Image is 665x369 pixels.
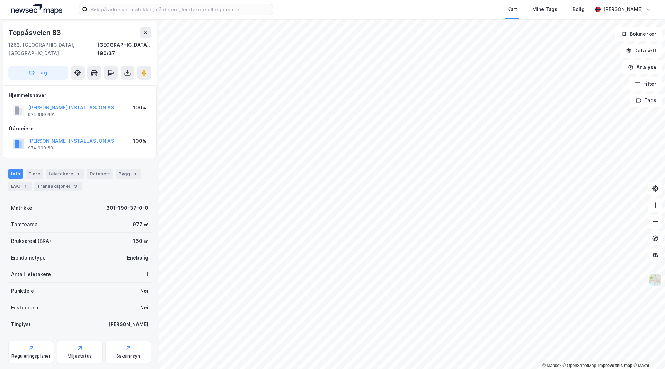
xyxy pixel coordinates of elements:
[8,27,62,38] div: Toppåsveien 83
[11,270,51,279] div: Antall leietakere
[8,182,32,191] div: ESG
[603,5,643,14] div: [PERSON_NAME]
[11,220,39,229] div: Tomteareal
[507,5,517,14] div: Kart
[11,320,31,328] div: Tinglyst
[34,182,82,191] div: Transaksjoner
[9,124,151,133] div: Gårdeiere
[11,353,51,359] div: Reguleringsplaner
[8,41,97,58] div: 1262, [GEOGRAPHIC_DATA], [GEOGRAPHIC_DATA]
[140,287,148,295] div: Nei
[116,169,141,179] div: Bygg
[573,5,585,14] div: Bolig
[140,304,148,312] div: Nei
[87,169,113,179] div: Datasett
[46,169,84,179] div: Leietakere
[132,170,139,177] div: 1
[116,353,140,359] div: Saksinnsyn
[26,169,43,179] div: Eiere
[133,137,147,145] div: 100%
[108,320,148,328] div: [PERSON_NAME]
[649,273,662,287] img: Z
[11,204,34,212] div: Matrikkel
[629,77,662,91] button: Filter
[28,112,55,117] div: 974 990 601
[11,4,62,15] img: logo.a4113a55bc3d86da70a041830d287a7e.svg
[11,254,46,262] div: Eiendomstype
[620,44,662,58] button: Datasett
[563,363,596,368] a: OpenStreetMap
[28,145,55,151] div: 974 990 601
[11,287,34,295] div: Punktleie
[72,183,79,190] div: 3
[22,183,29,190] div: 1
[88,4,273,15] input: Søk på adresse, matrikkel, gårdeiere, leietakere eller personer
[8,169,23,179] div: Info
[615,27,662,41] button: Bokmerker
[9,91,151,99] div: Hjemmelshaver
[630,94,662,107] button: Tags
[146,270,148,279] div: 1
[74,170,81,177] div: 1
[532,5,557,14] div: Mine Tags
[133,220,148,229] div: 977 ㎡
[127,254,148,262] div: Enebolig
[133,237,148,245] div: 160 ㎡
[106,204,148,212] div: 301-190-37-0-0
[97,41,151,58] div: [GEOGRAPHIC_DATA], 190/37
[11,304,38,312] div: Festegrunn
[133,104,147,112] div: 100%
[68,353,92,359] div: Miljøstatus
[630,336,665,369] iframe: Chat Widget
[8,66,68,80] button: Tag
[542,363,561,368] a: Mapbox
[622,60,662,74] button: Analyse
[598,363,632,368] a: Improve this map
[11,237,51,245] div: Bruksareal (BRA)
